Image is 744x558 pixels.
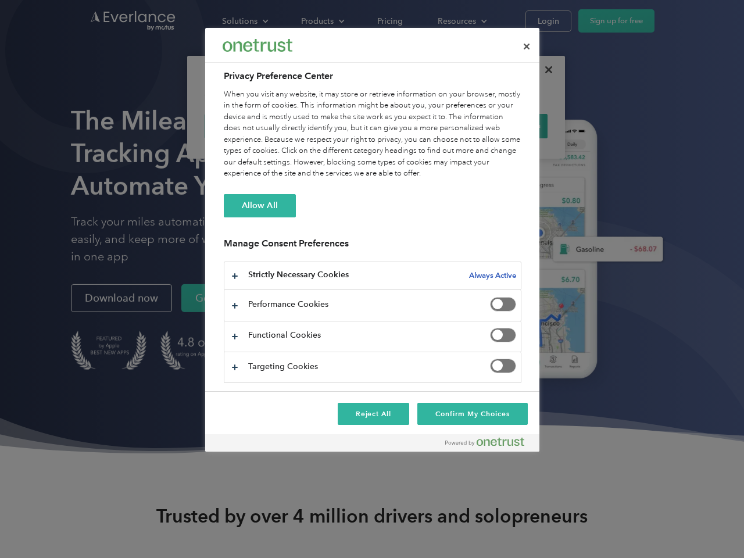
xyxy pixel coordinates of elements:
[205,28,539,452] div: Preference center
[514,34,539,59] button: Close
[224,89,521,180] div: When you visit any website, it may store or retrieve information on your browser, mostly in the f...
[223,34,292,57] div: Everlance
[445,437,524,446] img: Powered by OneTrust Opens in a new Tab
[224,238,521,256] h3: Manage Consent Preferences
[224,69,521,83] h2: Privacy Preference Center
[223,39,292,51] img: Everlance
[417,403,527,425] button: Confirm My Choices
[224,194,296,217] button: Allow All
[205,28,539,452] div: Privacy Preference Center
[338,403,410,425] button: Reject All
[445,437,534,452] a: Powered by OneTrust Opens in a new Tab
